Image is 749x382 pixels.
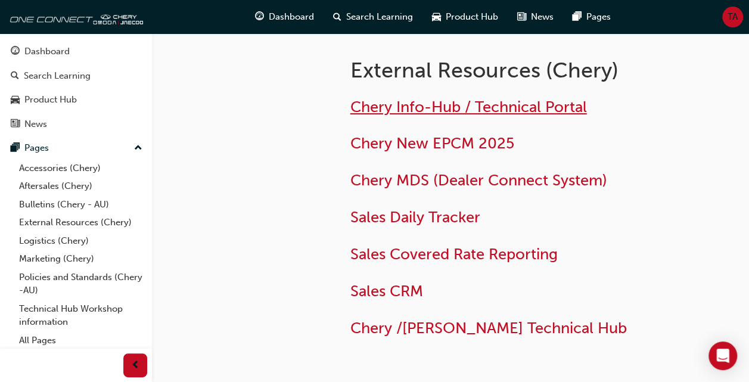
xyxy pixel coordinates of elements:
[728,10,738,24] span: TA
[563,5,620,29] a: pages-iconPages
[6,5,143,29] img: oneconnect
[11,119,20,130] span: news-icon
[11,95,20,105] span: car-icon
[255,10,264,24] span: guage-icon
[14,331,147,350] a: All Pages
[14,213,147,232] a: External Resources (Chery)
[350,245,558,263] a: Sales Covered Rate Reporting
[5,65,147,87] a: Search Learning
[722,7,743,27] button: TA
[14,159,147,178] a: Accessories (Chery)
[346,10,413,24] span: Search Learning
[708,341,737,370] div: Open Intercom Messenger
[24,45,70,58] div: Dashboard
[5,113,147,135] a: News
[14,268,147,300] a: Policies and Standards (Chery -AU)
[14,232,147,250] a: Logistics (Chery)
[11,143,20,154] span: pages-icon
[573,10,582,24] span: pages-icon
[14,250,147,268] a: Marketing (Chery)
[432,10,441,24] span: car-icon
[245,5,324,29] a: guage-iconDashboard
[350,98,587,116] a: Chery Info-Hub / Technical Portal
[350,208,480,226] a: Sales Daily Tracker
[5,89,147,111] a: Product Hub
[5,137,147,159] button: Pages
[134,141,142,156] span: up-icon
[531,10,554,24] span: News
[446,10,498,24] span: Product Hub
[24,93,77,107] div: Product Hub
[422,5,508,29] a: car-iconProduct Hub
[350,57,658,83] h1: External Resources (Chery)
[350,282,423,300] a: Sales CRM
[508,5,563,29] a: news-iconNews
[350,319,627,337] a: Chery /[PERSON_NAME] Technical Hub
[350,171,607,190] a: Chery MDS (Dealer Connect System)
[131,358,140,373] span: prev-icon
[5,38,147,137] button: DashboardSearch LearningProduct HubNews
[5,41,147,63] a: Dashboard
[14,177,147,195] a: Aftersales (Chery)
[333,10,341,24] span: search-icon
[24,141,49,155] div: Pages
[24,69,91,83] div: Search Learning
[24,117,47,131] div: News
[11,71,19,82] span: search-icon
[11,46,20,57] span: guage-icon
[350,134,514,153] a: Chery New EPCM 2025
[269,10,314,24] span: Dashboard
[14,300,147,331] a: Technical Hub Workshop information
[324,5,422,29] a: search-iconSearch Learning
[14,195,147,214] a: Bulletins (Chery - AU)
[586,10,611,24] span: Pages
[517,10,526,24] span: news-icon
